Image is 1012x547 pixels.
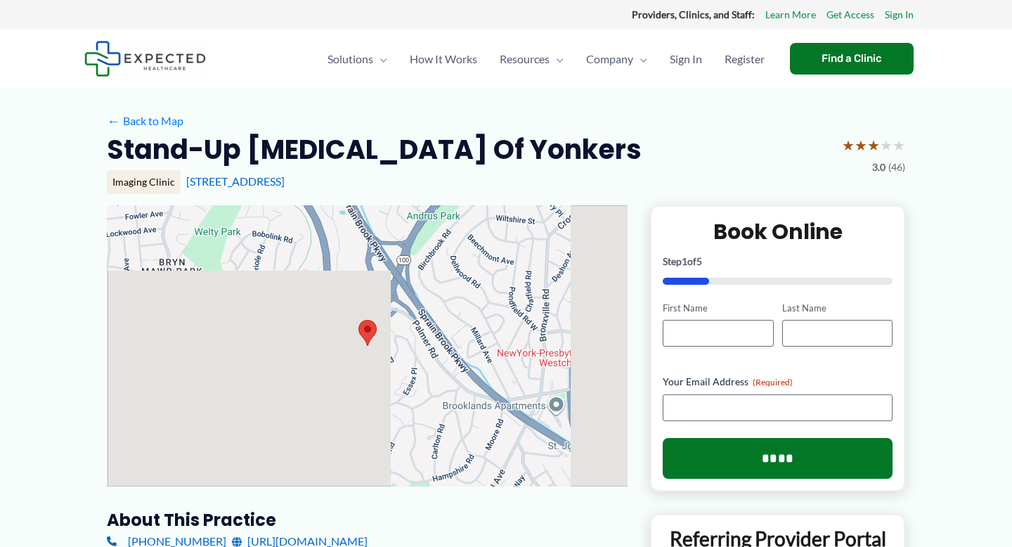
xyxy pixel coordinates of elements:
[500,34,550,84] span: Resources
[872,158,885,176] span: 3.0
[586,34,633,84] span: Company
[633,34,647,84] span: Menu Toggle
[663,257,893,266] p: Step of
[663,302,773,315] label: First Name
[663,218,893,245] h2: Book Online
[893,132,905,158] span: ★
[753,377,793,387] span: (Required)
[888,158,905,176] span: (46)
[316,34,398,84] a: SolutionsMenu Toggle
[575,34,659,84] a: CompanyMenu Toggle
[550,34,564,84] span: Menu Toggle
[682,255,687,267] span: 1
[373,34,387,84] span: Menu Toggle
[880,132,893,158] span: ★
[107,509,628,531] h3: About this practice
[670,34,702,84] span: Sign In
[659,34,713,84] a: Sign In
[782,302,893,315] label: Last Name
[765,6,816,24] a: Learn More
[663,375,893,389] label: Your Email Address
[842,132,855,158] span: ★
[725,34,765,84] span: Register
[885,6,914,24] a: Sign In
[107,110,183,131] a: ←Back to Map
[327,34,373,84] span: Solutions
[107,132,642,167] h2: Stand-Up [MEDICAL_DATA] of Yonkers
[398,34,488,84] a: How It Works
[696,255,702,267] span: 5
[826,6,874,24] a: Get Access
[790,43,914,75] a: Find a Clinic
[713,34,776,84] a: Register
[84,41,206,77] img: Expected Healthcare Logo - side, dark font, small
[632,8,755,20] strong: Providers, Clinics, and Staff:
[316,34,776,84] nav: Primary Site Navigation
[410,34,477,84] span: How It Works
[186,174,285,188] a: [STREET_ADDRESS]
[107,114,120,127] span: ←
[107,170,181,194] div: Imaging Clinic
[855,132,867,158] span: ★
[488,34,575,84] a: ResourcesMenu Toggle
[867,132,880,158] span: ★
